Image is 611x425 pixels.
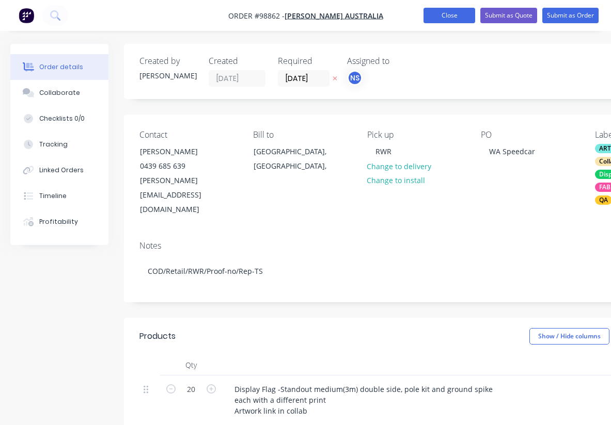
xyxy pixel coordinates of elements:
[367,144,400,159] div: RWR
[209,56,265,66] div: Created
[367,130,464,140] div: Pick up
[278,56,335,66] div: Required
[253,130,350,140] div: Bill to
[10,80,108,106] button: Collaborate
[347,56,450,66] div: Assigned to
[10,157,108,183] button: Linked Orders
[131,144,234,217] div: [PERSON_NAME]0439 685 639[PERSON_NAME][EMAIL_ADDRESS][DOMAIN_NAME]
[39,191,67,201] div: Timeline
[140,173,226,217] div: [PERSON_NAME][EMAIL_ADDRESS][DOMAIN_NAME]
[140,144,226,159] div: [PERSON_NAME]
[285,11,383,21] a: [PERSON_NAME] AUSTRALIA
[139,130,237,140] div: Contact
[139,330,176,342] div: Products
[362,173,431,187] button: Change to install
[39,88,80,97] div: Collaborate
[140,159,226,173] div: 0439 685 639
[160,355,222,375] div: Qty
[39,217,78,226] div: Profitability
[10,209,108,235] button: Profitability
[424,8,475,23] button: Close
[254,144,339,173] div: [GEOGRAPHIC_DATA], [GEOGRAPHIC_DATA],
[10,132,108,157] button: Tracking
[245,144,348,177] div: [GEOGRAPHIC_DATA], [GEOGRAPHIC_DATA],
[39,62,83,72] div: Order details
[39,140,68,149] div: Tracking
[10,106,108,132] button: Checklists 0/0
[226,382,501,418] div: Display Flag -Standout medium(3m) double side, pole kit and ground spike each with a different pr...
[10,183,108,209] button: Timeline
[480,8,537,23] button: Submit as Quote
[347,70,363,86] button: NS
[19,8,34,23] img: Factory
[39,114,85,123] div: Checklists 0/0
[10,54,108,80] button: Order details
[481,130,578,140] div: PO
[139,70,196,81] div: [PERSON_NAME]
[228,11,285,21] span: Order #98862 -
[529,328,609,345] button: Show / Hide columns
[481,144,543,159] div: WA Speedcar
[39,166,84,175] div: Linked Orders
[542,8,599,23] button: Submit as Order
[139,56,196,66] div: Created by
[362,159,437,173] button: Change to delivery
